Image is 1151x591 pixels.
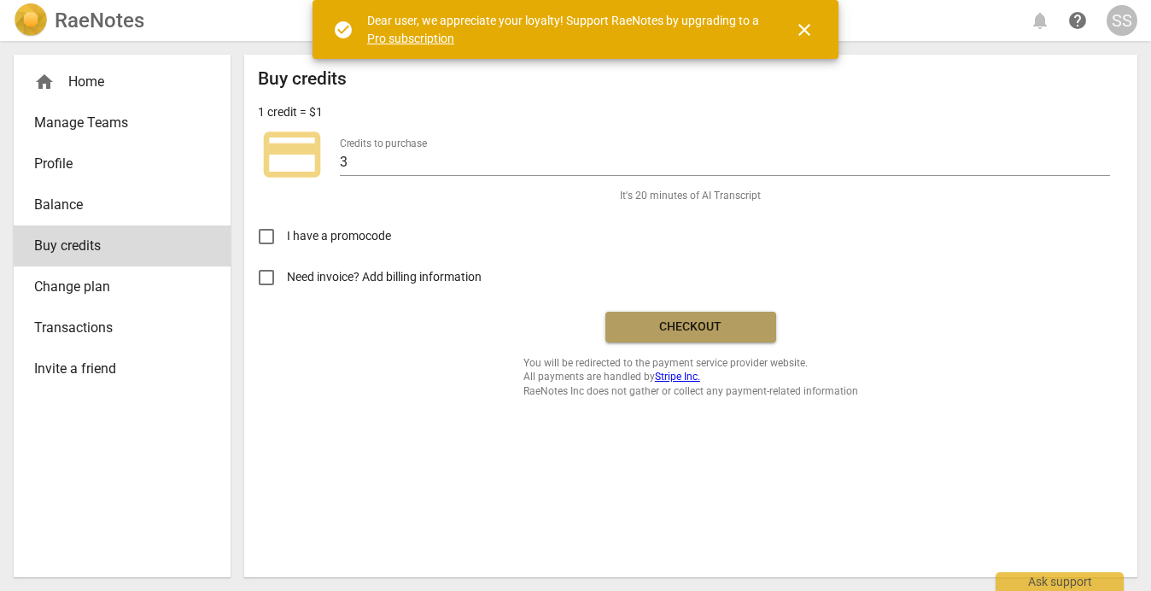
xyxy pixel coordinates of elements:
p: 1 credit = $1 [258,103,323,121]
a: Transactions [14,307,231,348]
label: Credits to purchase [340,138,427,149]
a: Buy credits [14,225,231,266]
span: check_circle [333,20,353,40]
span: Change plan [34,277,196,297]
div: Ask support [996,572,1124,591]
a: Manage Teams [14,102,231,143]
button: Close [784,9,825,50]
span: Balance [34,195,196,215]
a: Stripe Inc. [655,371,700,383]
a: LogoRaeNotes [14,3,144,38]
span: home [34,72,55,92]
span: Profile [34,154,196,174]
div: Home [14,61,231,102]
button: SS [1107,5,1137,36]
span: Transactions [34,318,196,338]
h2: RaeNotes [55,9,144,32]
span: Invite a friend [34,359,196,379]
a: Invite a friend [14,348,231,389]
a: Help [1062,5,1093,36]
span: credit_card [258,120,326,189]
span: Checkout [619,319,762,336]
div: Home [34,72,196,92]
div: Dear user, we appreciate your loyalty! Support RaeNotes by upgrading to a [367,12,763,47]
a: Profile [14,143,231,184]
button: Checkout [605,312,776,342]
span: I have a promocode [287,227,391,245]
span: You will be redirected to the payment service provider website. All payments are handled by RaeNo... [523,356,858,399]
img: Logo [14,3,48,38]
span: Buy credits [34,236,196,256]
span: It's 20 minutes of AI Transcript [620,189,761,203]
span: help [1067,10,1088,31]
a: Pro subscription [367,32,454,45]
span: Need invoice? Add billing information [287,268,484,286]
h2: Buy credits [258,68,347,90]
span: close [794,20,815,40]
a: Balance [14,184,231,225]
span: Manage Teams [34,113,196,133]
a: Change plan [14,266,231,307]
